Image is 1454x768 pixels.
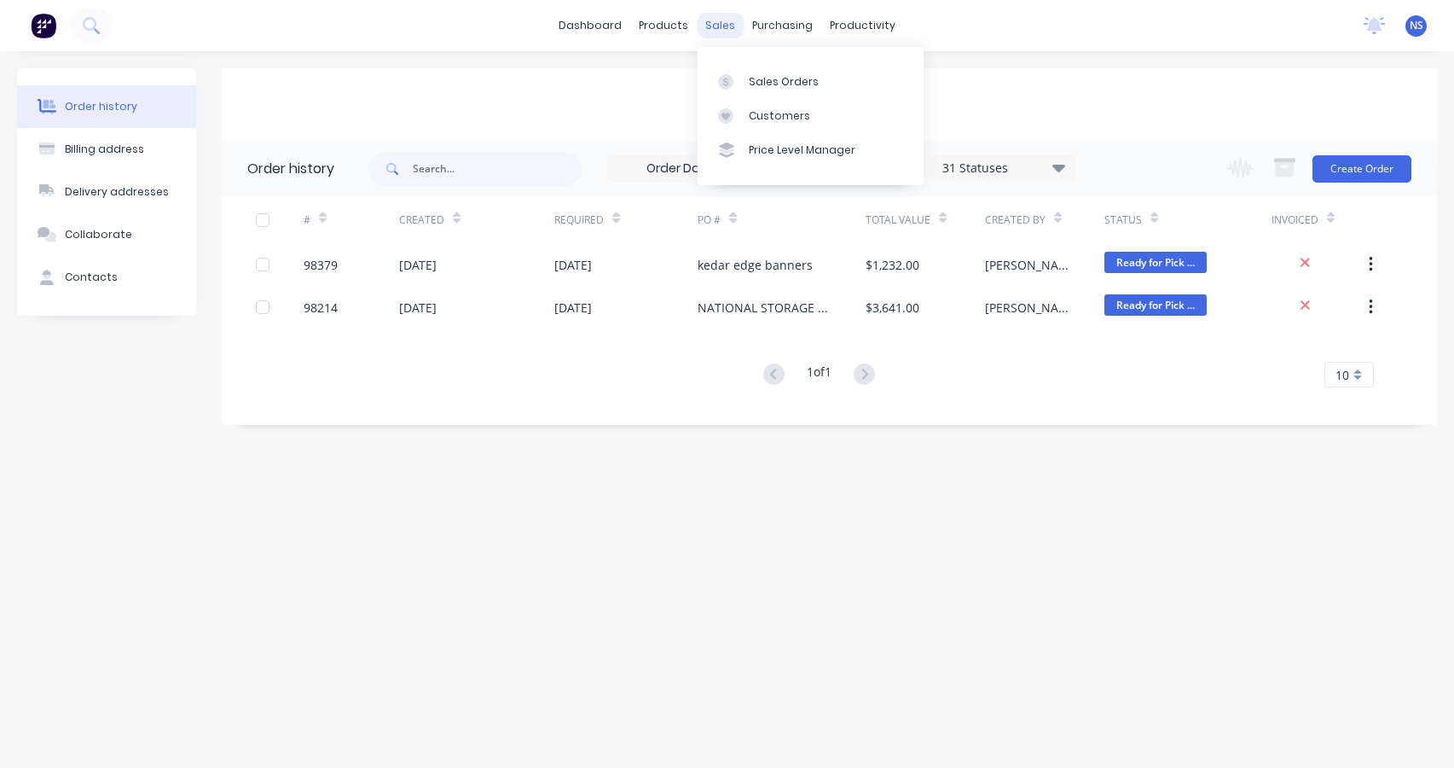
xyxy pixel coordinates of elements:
button: Create Order [1312,155,1411,183]
div: Order history [65,99,137,114]
div: [PERSON_NAME] [985,299,1070,317]
div: PO # [698,196,865,243]
div: Created [399,196,554,243]
div: Delivery addresses [65,184,169,200]
div: 98379 [304,256,338,274]
span: NS [1410,18,1423,33]
div: Total Value [866,196,985,243]
button: Contacts [17,256,196,299]
div: $1,232.00 [866,256,919,274]
button: Delivery addresses [17,171,196,213]
div: products [630,13,697,38]
div: Status [1104,212,1142,228]
div: [DATE] [554,256,592,274]
input: Search... [413,152,582,186]
div: Invoiced [1272,196,1367,243]
div: NATIONAL STORAGE FLEXFACE [698,299,831,317]
input: Order Date [608,156,751,182]
button: Billing address [17,128,196,171]
div: # [304,196,399,243]
a: dashboard [550,13,630,38]
a: Sales Orders [698,64,924,98]
div: Customers [749,108,810,124]
div: [DATE] [399,299,437,317]
div: [DATE] [399,256,437,274]
div: Status [1104,196,1272,243]
div: [PERSON_NAME] [985,256,1070,274]
div: 1 of 1 [807,363,831,387]
div: kedar edge banners [698,256,813,274]
div: Order history [247,159,334,179]
a: Price Level Manager [698,133,924,167]
button: Collaborate [17,213,196,256]
div: Billing address [65,142,144,157]
div: Created By [985,212,1046,228]
span: 10 [1335,366,1349,384]
div: sales [697,13,744,38]
div: Invoiced [1272,212,1318,228]
div: purchasing [744,13,821,38]
img: Factory [31,13,56,38]
div: Contacts [65,270,118,285]
span: Ready for Pick ... [1104,252,1207,273]
div: Required [554,196,698,243]
div: Total Value [866,212,930,228]
div: Created [399,212,444,228]
div: Required [554,212,604,228]
div: Collaborate [65,227,132,242]
span: Ready for Pick ... [1104,294,1207,316]
div: 31 Statuses [932,159,1075,177]
a: Customers [698,99,924,133]
div: Price Level Manager [749,143,855,158]
div: productivity [821,13,904,38]
div: PO # [698,212,721,228]
div: $3,641.00 [866,299,919,317]
div: [DATE] [554,299,592,317]
div: Sales Orders [749,74,819,90]
div: # [304,212,310,228]
button: Order history [17,85,196,128]
div: 98214 [304,299,338,317]
div: Created By [985,196,1104,243]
